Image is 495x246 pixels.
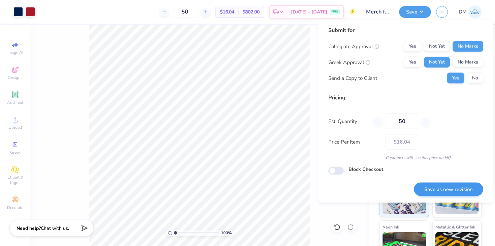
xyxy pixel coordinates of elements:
span: Decorate [7,205,23,210]
input: – – [386,114,418,129]
input: – – [172,6,198,18]
div: Submit for [328,26,483,34]
span: Image AI [7,50,23,55]
button: Yes [404,57,421,68]
span: $802.00 [242,8,260,16]
span: Upload [8,125,22,130]
label: Est. Quantity [328,117,368,125]
button: No Marks [453,57,483,68]
span: $16.04 [220,8,234,16]
label: Price Per Item [328,138,381,146]
strong: Need help? [16,225,41,232]
span: Greek [10,150,21,155]
span: Designs [8,75,23,80]
span: DM [459,8,467,16]
div: Greek Approval [328,58,370,66]
img: Deepanshi Mittal [468,5,482,19]
span: Chat with us. [41,225,69,232]
button: Save as new revision [414,182,483,196]
div: Collegiate Approval [328,42,379,50]
label: Block Checkout [349,166,383,173]
button: Not Yet [424,57,450,68]
button: Save [399,6,431,18]
input: Untitled Design [361,5,394,19]
span: [DATE] - [DATE] [291,8,327,16]
button: No [467,73,483,84]
button: No Marks [453,41,483,52]
div: Send a Copy to Client [328,74,377,82]
span: Clipart & logos [3,175,27,185]
button: Not Yet [424,41,450,52]
span: Metallic & Glitter Ink [435,223,475,230]
span: Neon Ink [383,223,399,230]
span: 100 % [221,230,232,236]
span: FREE [331,9,338,14]
span: Add Text [7,100,23,105]
button: Yes [404,41,421,52]
button: Yes [447,73,464,84]
div: Customers will see this price on HQ. [328,155,483,161]
div: Pricing [328,94,483,102]
a: DM [459,5,482,19]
